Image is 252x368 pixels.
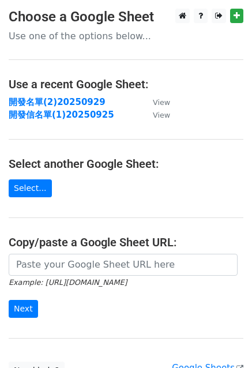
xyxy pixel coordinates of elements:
small: Example: [URL][DOMAIN_NAME] [9,278,127,287]
small: View [153,111,170,119]
a: View [141,110,170,120]
input: Paste your Google Sheet URL here [9,254,238,276]
a: Select... [9,179,52,197]
a: View [141,97,170,107]
h3: Choose a Google Sheet [9,9,243,25]
a: 開發信名單(1)20250925 [9,110,114,120]
small: View [153,98,170,107]
h4: Use a recent Google Sheet: [9,77,243,91]
h4: Select another Google Sheet: [9,157,243,171]
input: Next [9,300,38,318]
h4: Copy/paste a Google Sheet URL: [9,235,243,249]
p: Use one of the options below... [9,30,243,42]
a: 開發名單(2)20250929 [9,97,106,107]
